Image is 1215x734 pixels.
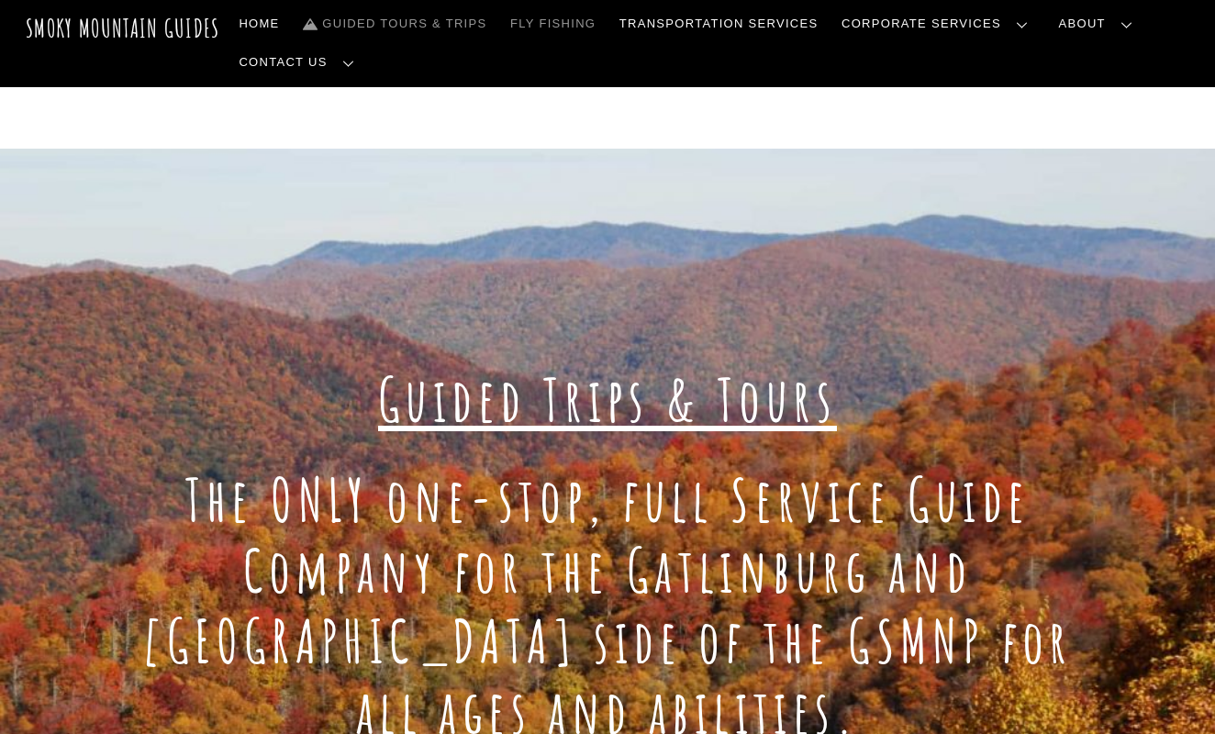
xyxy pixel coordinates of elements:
[378,362,837,437] span: Guided Trips & Tours
[26,13,220,43] a: Smoky Mountain Guides
[612,5,825,43] a: Transportation Services
[1052,5,1147,43] a: About
[503,5,603,43] a: Fly Fishing
[295,5,494,43] a: Guided Tours & Trips
[232,5,287,43] a: Home
[232,43,369,82] a: Contact Us
[834,5,1042,43] a: Corporate Services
